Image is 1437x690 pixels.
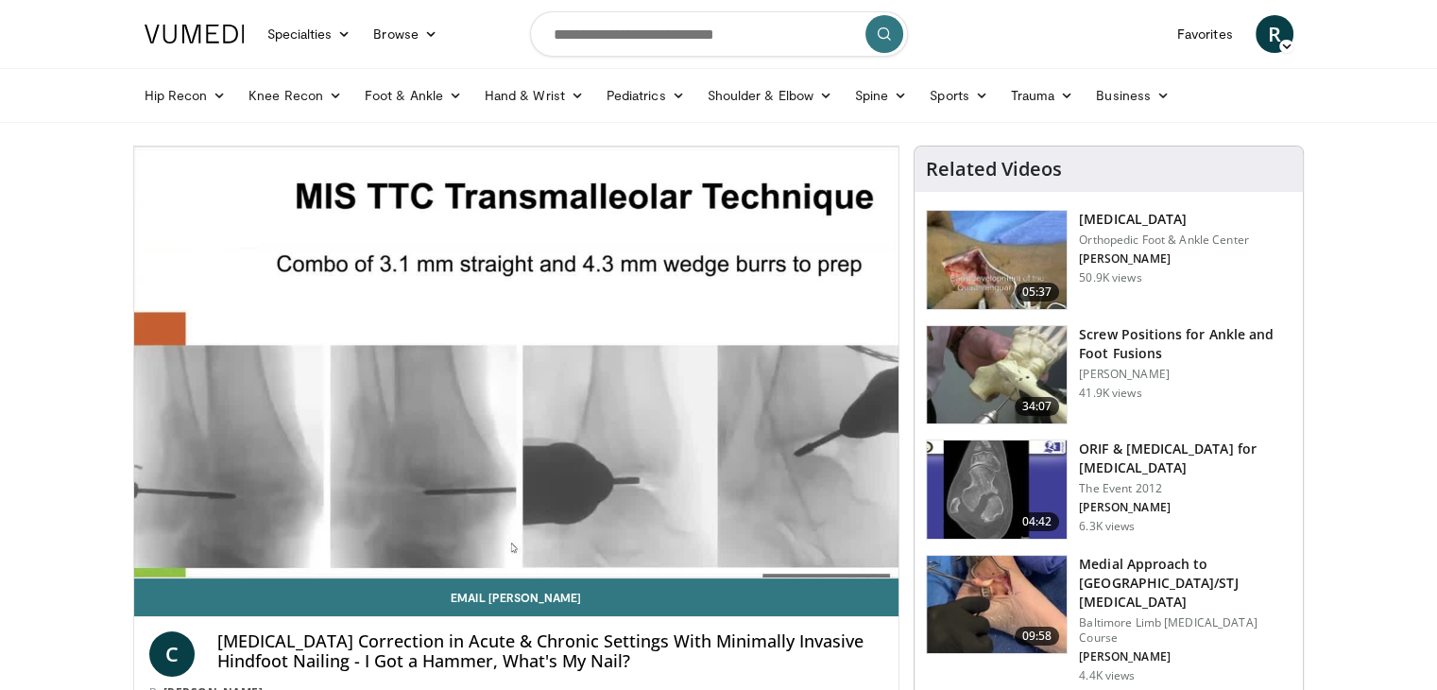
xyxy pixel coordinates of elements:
span: 09:58 [1015,627,1060,646]
a: C [149,631,195,677]
a: Email [PERSON_NAME] [134,578,899,616]
p: Baltimore Limb [MEDICAL_DATA] Course [1079,615,1292,646]
a: Spine [844,77,918,114]
a: Hip Recon [133,77,238,114]
p: Orthopedic Foot & Ankle Center [1079,233,1249,248]
a: 09:58 Medial Approach to [GEOGRAPHIC_DATA]/STJ [MEDICAL_DATA] Baltimore Limb [MEDICAL_DATA] Cours... [926,555,1292,683]
a: Knee Recon [237,77,353,114]
h3: Screw Positions for Ankle and Foot Fusions [1079,325,1292,363]
span: 34:07 [1015,397,1060,416]
img: 67572_0000_3.png.150x105_q85_crop-smart_upscale.jpg [927,326,1067,424]
h3: ORIF & [MEDICAL_DATA] for [MEDICAL_DATA] [1079,440,1292,477]
a: Trauma [1000,77,1086,114]
img: b3e585cd-3312-456d-b1b7-4eccbcdb01ed.150x105_q85_crop-smart_upscale.jpg [927,556,1067,654]
a: 04:42 ORIF & [MEDICAL_DATA] for [MEDICAL_DATA] The Event 2012 [PERSON_NAME] 6.3K views [926,440,1292,540]
p: 4.4K views [1079,668,1135,683]
a: R [1256,15,1293,53]
a: Specialties [256,15,363,53]
a: Foot & Ankle [353,77,473,114]
video-js: Video Player [134,147,899,578]
a: Pediatrics [595,77,696,114]
p: [PERSON_NAME] [1079,367,1292,382]
img: E-HI8y-Omg85H4KX4xMDoxOmtxOwKG7D_4.150x105_q85_crop-smart_upscale.jpg [927,440,1067,539]
p: 41.9K views [1079,386,1141,401]
p: The Event 2012 [1079,481,1292,496]
a: 05:37 [MEDICAL_DATA] Orthopedic Foot & Ankle Center [PERSON_NAME] 50.9K views [926,210,1292,310]
p: [PERSON_NAME] [1079,500,1292,515]
img: 545635_3.png.150x105_q85_crop-smart_upscale.jpg [927,211,1067,309]
p: [PERSON_NAME] [1079,251,1249,267]
span: 04:42 [1015,512,1060,531]
a: Browse [362,15,449,53]
h4: [MEDICAL_DATA] Correction in Acute & Chronic Settings With Minimally Invasive Hindfoot Nailing - ... [217,631,884,672]
a: Sports [918,77,1000,114]
a: Shoulder & Elbow [696,77,844,114]
p: [PERSON_NAME] [1079,649,1292,664]
h4: Related Videos [926,158,1062,181]
a: 34:07 Screw Positions for Ankle and Foot Fusions [PERSON_NAME] 41.9K views [926,325,1292,425]
a: Favorites [1166,15,1244,53]
a: Hand & Wrist [473,77,595,114]
p: 6.3K views [1079,519,1135,534]
h3: [MEDICAL_DATA] [1079,210,1249,229]
p: 50.9K views [1079,270,1141,285]
h3: Medial Approach to [GEOGRAPHIC_DATA]/STJ [MEDICAL_DATA] [1079,555,1292,612]
img: VuMedi Logo [145,25,245,43]
a: Business [1085,77,1181,114]
span: 05:37 [1015,283,1060,302]
input: Search topics, interventions [530,11,908,57]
